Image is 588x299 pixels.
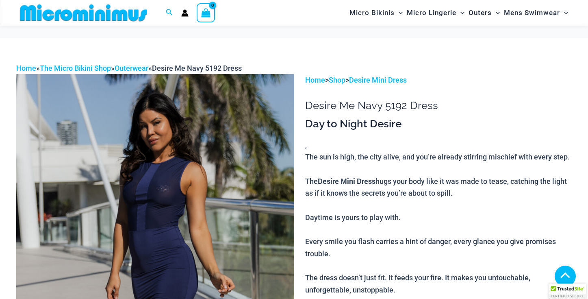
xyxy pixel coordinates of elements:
span: Menu Toggle [492,2,500,23]
span: Desire Me Navy 5192 Dress [152,64,242,72]
a: Mens SwimwearMenu ToggleMenu Toggle [502,2,570,23]
img: MM SHOP LOGO FLAT [17,4,150,22]
a: Account icon link [181,9,189,17]
span: Micro Lingerie [407,2,456,23]
a: Micro BikinisMenu ToggleMenu Toggle [347,2,405,23]
span: Menu Toggle [395,2,403,23]
a: Search icon link [166,8,173,18]
a: Shop [329,76,345,84]
span: Micro Bikinis [349,2,395,23]
a: View Shopping Cart, empty [197,3,215,22]
span: Outers [469,2,492,23]
a: Desire Mini Dress [349,76,407,84]
h1: Desire Me Navy 5192 Dress [305,99,572,112]
a: Outerwear [115,64,148,72]
span: Mens Swimwear [504,2,560,23]
a: OutersMenu ToggleMenu Toggle [466,2,502,23]
a: Home [305,76,325,84]
h3: Day to Night Desire [305,117,572,131]
a: The Micro Bikini Shop [40,64,111,72]
nav: Site Navigation [346,1,572,24]
p: > > [305,74,572,86]
span: Menu Toggle [456,2,464,23]
span: Menu Toggle [560,2,568,23]
b: Desire Mini Dress [318,176,375,186]
span: » » » [16,64,242,72]
a: Micro LingerieMenu ToggleMenu Toggle [405,2,466,23]
a: Home [16,64,36,72]
div: TrustedSite Certified [549,284,586,299]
